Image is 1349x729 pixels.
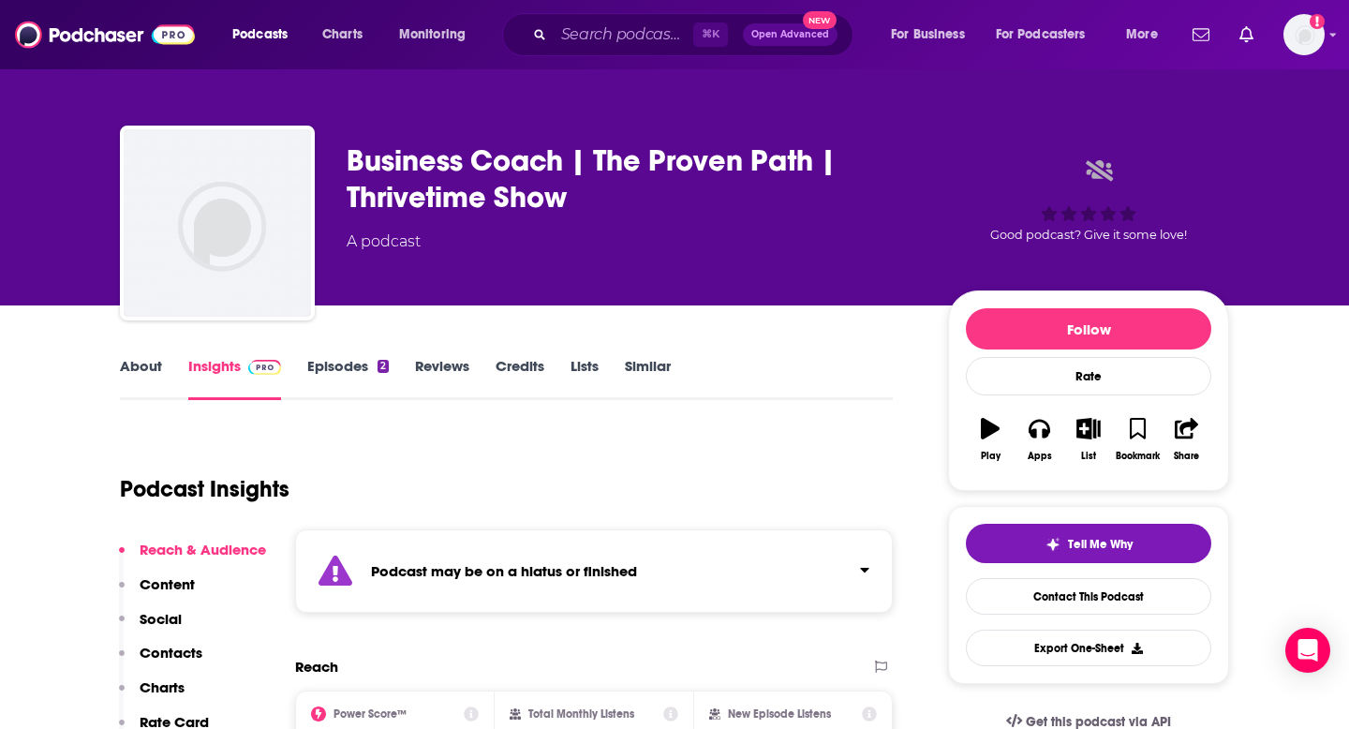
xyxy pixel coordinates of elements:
button: Share [1163,406,1211,473]
button: open menu [219,20,312,50]
span: Podcasts [232,22,288,48]
img: Business Coach | The Proven Path | Thrivetime Show [124,129,311,317]
p: Contacts [140,644,202,662]
p: Content [140,575,195,593]
button: List [1064,406,1113,473]
div: Open Intercom Messenger [1285,628,1330,673]
p: Reach & Audience [140,541,266,558]
p: Charts [140,678,185,696]
h2: New Episode Listens [728,707,831,721]
h2: Power Score™ [334,707,407,721]
a: Show notifications dropdown [1185,19,1217,51]
div: List [1081,451,1096,462]
button: open menu [386,20,490,50]
div: 2 [378,360,389,373]
span: ⌘ K [693,22,728,47]
span: For Podcasters [996,22,1086,48]
a: Show notifications dropdown [1232,19,1261,51]
button: Open AdvancedNew [743,23,838,46]
a: Reviews [415,357,469,400]
button: Bookmark [1113,406,1162,473]
a: Contact This Podcast [966,578,1211,615]
a: Charts [310,20,374,50]
span: Tell Me Why [1068,537,1133,552]
div: Bookmark [1116,451,1160,462]
span: Good podcast? Give it some love! [990,228,1187,242]
section: Click to expand status details [295,529,893,613]
h1: Podcast Insights [120,475,289,503]
span: For Business [891,22,965,48]
span: More [1126,22,1158,48]
button: Charts [119,678,185,713]
img: User Profile [1283,14,1325,55]
div: Apps [1028,451,1052,462]
h2: Reach [295,658,338,676]
p: Social [140,610,182,628]
span: Open Advanced [751,30,829,39]
button: Contacts [119,644,202,678]
button: Apps [1015,406,1063,473]
div: A podcast [347,231,421,253]
button: open menu [1113,20,1181,50]
img: Podchaser Pro [248,360,281,375]
img: tell me why sparkle [1045,537,1060,552]
span: Charts [322,22,363,48]
button: Follow [966,308,1211,350]
button: Social [119,610,182,645]
svg: Add a profile image [1310,14,1325,29]
button: tell me why sparkleTell Me Why [966,524,1211,563]
div: Good podcast? Give it some love! [948,142,1229,259]
a: About [120,357,162,400]
div: Play [981,451,1001,462]
button: open menu [984,20,1113,50]
a: Similar [625,357,671,400]
button: open menu [878,20,988,50]
div: Share [1174,451,1199,462]
button: Reach & Audience [119,541,266,575]
input: Search podcasts, credits, & more... [554,20,693,50]
span: Logged in as megcassidy [1283,14,1325,55]
button: Play [966,406,1015,473]
button: Show profile menu [1283,14,1325,55]
img: Podchaser - Follow, Share and Rate Podcasts [15,17,195,52]
a: Lists [571,357,599,400]
a: InsightsPodchaser Pro [188,357,281,400]
a: Credits [496,357,544,400]
h2: Total Monthly Listens [528,707,634,721]
div: Search podcasts, credits, & more... [520,13,871,56]
a: Episodes2 [307,357,389,400]
span: New [803,11,837,29]
button: Content [119,575,195,610]
span: Monitoring [399,22,466,48]
div: Rate [966,357,1211,395]
button: Export One-Sheet [966,630,1211,666]
strong: Podcast may be on a hiatus or finished [371,562,637,580]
